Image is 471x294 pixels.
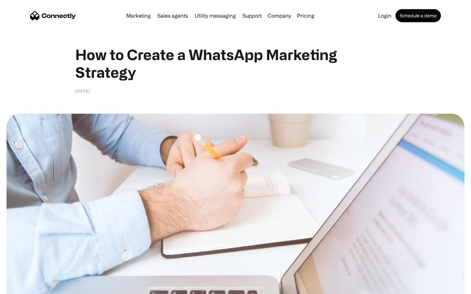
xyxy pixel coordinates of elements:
div: [DATE] [75,88,90,94]
a: Marketing [124,13,153,18]
aside: Language selected: English [7,283,39,292]
div: Company [268,11,291,20]
a: Schedule a demo [395,9,441,22]
a: Pricing [294,13,317,18]
a: Support [240,13,264,18]
a: Login [375,13,394,18]
a: Sales agents [155,13,191,18]
ul: Language list [13,283,39,292]
h1: How to Create a WhatsApp Marketing Strategy [75,46,396,81]
a: Utility messaging [192,13,238,18]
